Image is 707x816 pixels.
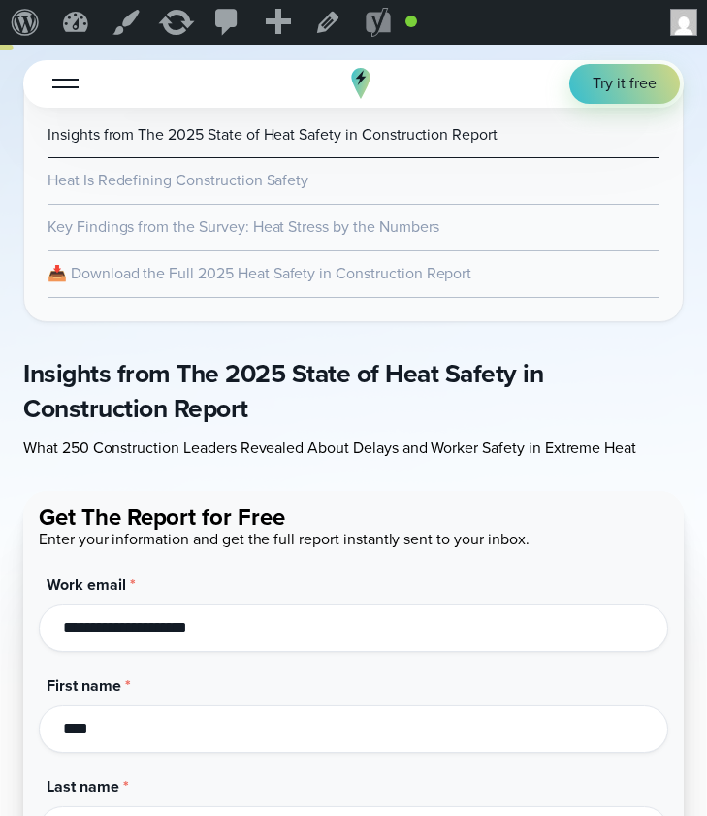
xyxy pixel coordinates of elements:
[47,775,119,798] span: Last name
[48,123,498,146] a: Insights from The 2025 State of Heat Safety in Construction Report
[39,506,668,529] h1: Get The Report for Free
[39,528,530,550] span: Enter your information and get the full report instantly sent to your inbox.
[23,438,684,460] p: What 250 Construction Leaders Revealed About Delays and Worker Safety in Extreme Heat
[48,262,471,284] a: 📥 Download the Full 2025 Heat Safety in Construction Report
[47,573,126,596] span: Work email
[593,73,657,95] span: Try it free
[569,64,680,104] a: Try it free
[48,85,659,113] h3: In this article:
[48,215,439,238] a: Key Findings from the Survey: Heat Stress by the Numbers
[47,674,121,697] span: First name
[48,169,308,191] a: Heat Is Redefining Construction Safety
[23,357,684,426] h2: Insights from The 2025 State of Heat Safety in Construction Report
[405,16,417,27] div: Good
